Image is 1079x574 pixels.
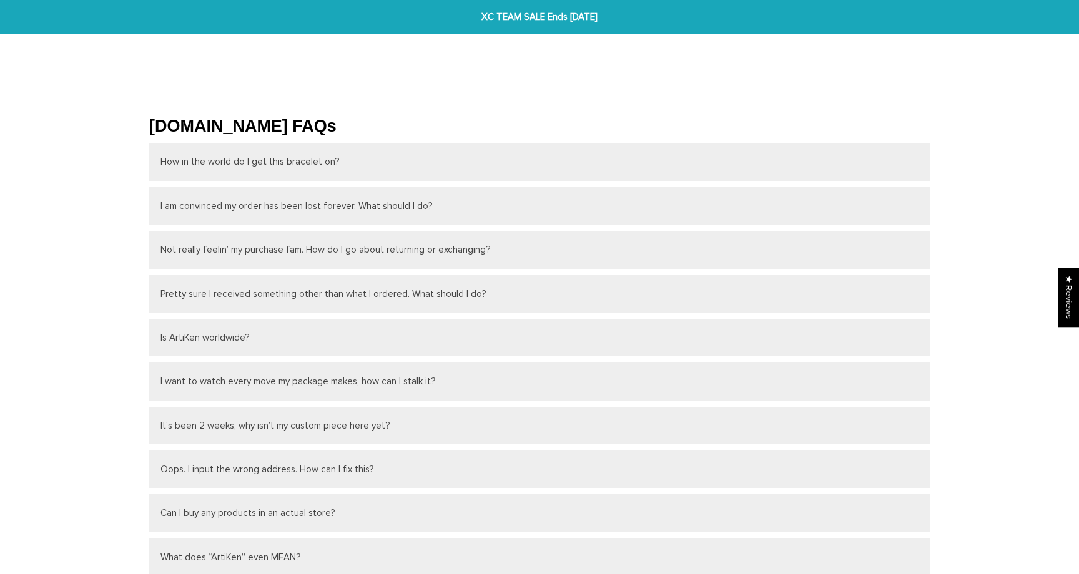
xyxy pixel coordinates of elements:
button: Oops. I input the wrong address. How can I fix this? [149,450,930,488]
button: Can I buy any products in an actual store? [149,494,930,532]
button: Pretty sure I received something other than what I ordered. What should I do? [149,275,930,313]
button: It’s been 2 weeks, why isn’t my custom piece here yet? [149,407,930,444]
button: I want to watch every move my package makes, how can I stalk it? [149,362,930,400]
h2: [DOMAIN_NAME] FAQs [149,116,930,137]
button: Is ArtiKen worldwide? [149,319,930,356]
button: How in the world do I get this bracelet on? [149,143,930,180]
button: Not really feelin’ my purchase fam. How do I go about returning or exchanging? [149,231,930,268]
div: Click to open Judge.me floating reviews tab [1058,268,1079,327]
span: XC TEAM SALE Ends [DATE] [331,10,747,24]
button: I am convinced my order has been lost forever. What should I do? [149,187,930,225]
